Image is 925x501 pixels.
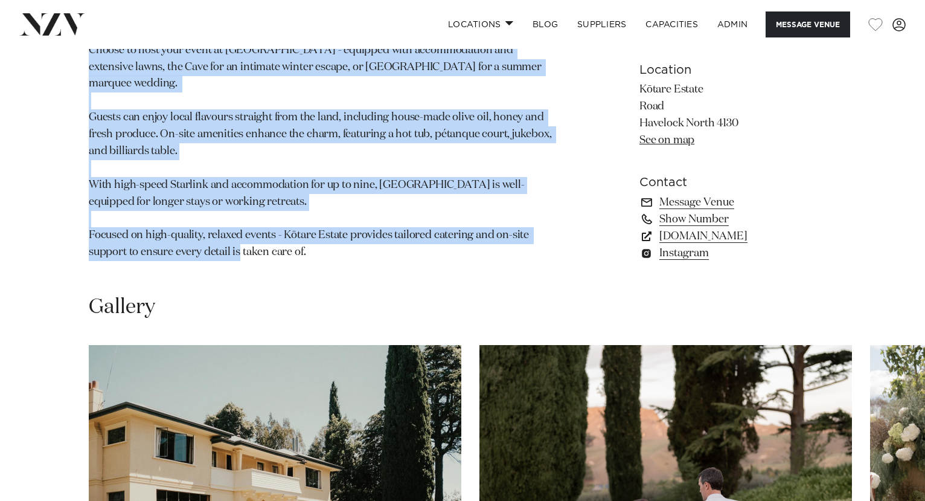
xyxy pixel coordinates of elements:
[438,11,523,37] a: Locations
[639,244,836,261] a: Instagram
[639,82,836,149] p: Kōtare Estate Road Havelock North 4130
[19,13,85,35] img: nzv-logo.png
[636,11,708,37] a: Capacities
[639,210,836,227] a: Show Number
[766,11,850,37] button: Message Venue
[523,11,568,37] a: BLOG
[639,173,836,191] h6: Contact
[708,11,757,37] a: ADMIN
[639,61,836,79] h6: Location
[639,193,836,210] a: Message Venue
[89,294,155,321] h2: Gallery
[639,134,694,145] a: See on map
[568,11,636,37] a: SUPPLIERS
[639,227,836,244] a: [DOMAIN_NAME]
